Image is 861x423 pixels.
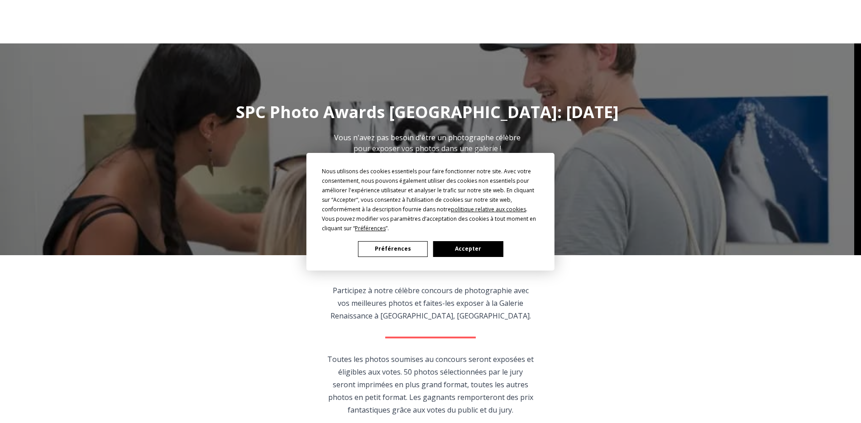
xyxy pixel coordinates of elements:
button: Préférences [358,241,428,257]
span: politique relative aux cookies [451,205,526,213]
span: Préférences [355,224,386,232]
button: Accepter [433,241,503,257]
div: Cookie Consent Prompt [306,153,555,271]
div: Nous utilisons des cookies essentiels pour faire fonctionner notre site. Avec votre consentement,... [322,166,539,233]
